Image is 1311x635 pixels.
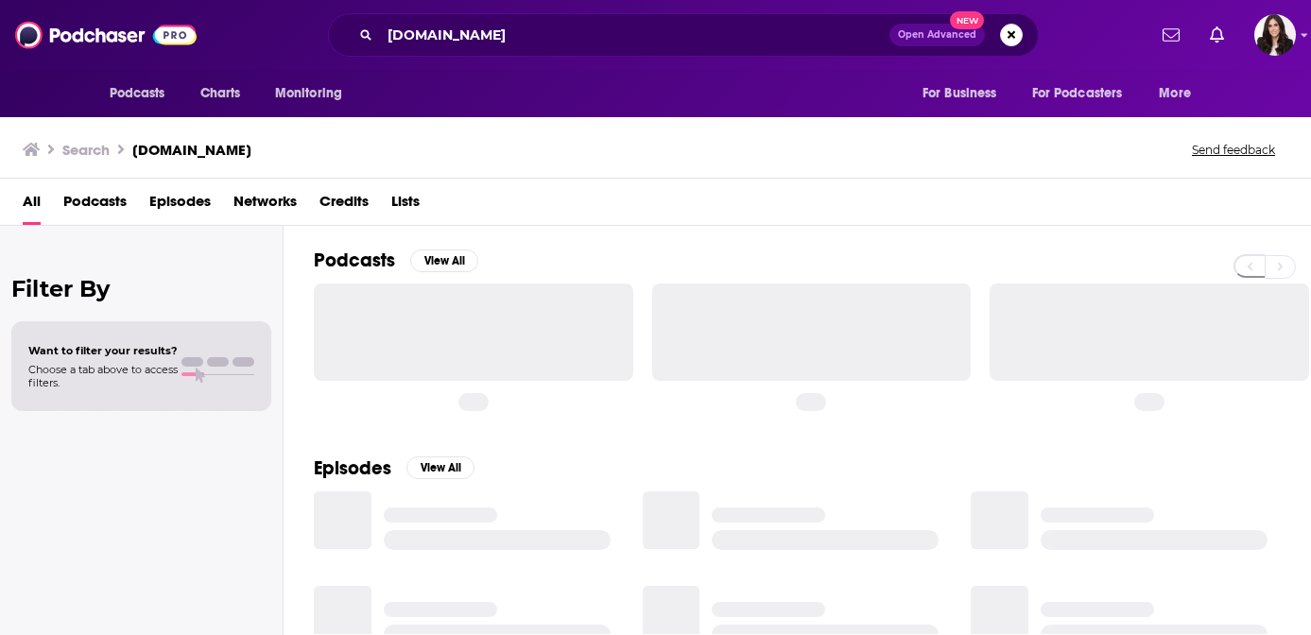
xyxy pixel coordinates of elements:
a: Episodes [149,186,211,225]
h2: Filter By [11,275,271,302]
span: Monitoring [275,80,342,107]
h2: Episodes [314,456,391,480]
button: open menu [262,76,367,112]
a: Lists [391,186,420,225]
button: View All [406,456,474,479]
span: Choose a tab above to access filters. [28,363,178,389]
h3: Search [62,141,110,159]
a: Show notifications dropdown [1202,19,1232,51]
button: open menu [1020,76,1150,112]
a: Networks [233,186,297,225]
button: open menu [96,76,190,112]
input: Search podcasts, credits, & more... [380,20,889,50]
div: Search podcasts, credits, & more... [328,13,1039,57]
button: Send feedback [1186,142,1281,158]
span: Charts [200,80,241,107]
button: Show profile menu [1254,14,1296,56]
span: Want to filter your results? [28,344,178,357]
a: Charts [188,76,252,112]
button: open menu [1146,76,1215,112]
span: More [1159,80,1191,107]
a: Credits [319,186,369,225]
h2: Podcasts [314,249,395,272]
span: For Podcasters [1032,80,1123,107]
img: User Profile [1254,14,1296,56]
span: Open Advanced [898,30,976,40]
span: Logged in as RebeccaShapiro [1254,14,1296,56]
a: EpisodesView All [314,456,474,480]
a: PodcastsView All [314,249,478,272]
span: New [950,11,984,29]
button: open menu [909,76,1021,112]
a: Podcasts [63,186,127,225]
a: Show notifications dropdown [1155,19,1187,51]
button: View All [410,249,478,272]
a: All [23,186,41,225]
span: For Business [923,80,997,107]
h3: [DOMAIN_NAME] [132,141,251,159]
img: Podchaser - Follow, Share and Rate Podcasts [15,17,197,53]
span: Podcasts [110,80,165,107]
button: Open AdvancedNew [889,24,985,46]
